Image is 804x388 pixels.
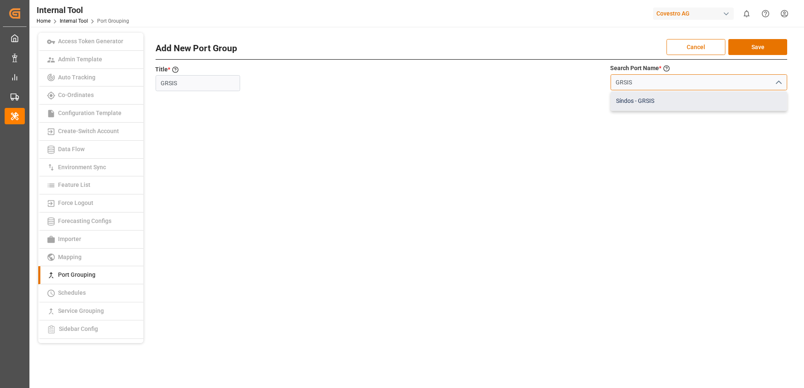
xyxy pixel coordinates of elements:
a: Service Grouping [38,302,143,320]
span: Forecasting Configs [56,218,114,224]
button: close menu [772,76,784,89]
span: Sidebar Config [56,325,100,332]
button: show 0 new notifications [737,4,756,23]
a: Data Flow [38,141,143,159]
button: Covestro AG [653,5,737,21]
span: Configuration Template [56,110,124,116]
a: Forecasting Configs [38,212,143,231]
span: Feature List [56,181,93,188]
input: Enter group title here [156,75,240,91]
h2: Add New Port Group [156,42,237,55]
a: Configuration Template [38,105,143,123]
div: Internal Tool [37,4,129,16]
button: Save [728,39,787,55]
span: Port Grouping [56,271,98,278]
a: Admin Template [38,51,143,69]
div: Covestro AG [653,8,734,20]
span: Create-Switch Account [56,128,122,134]
a: Feature List [38,176,143,194]
div: Síndos - GRSIS [611,92,787,110]
a: Auto Tracking [38,69,143,87]
a: Access Token Generator [38,33,143,51]
a: Co-Ordinates [38,87,143,105]
a: Mapping [38,249,143,267]
button: Help Center [756,4,775,23]
a: Port Grouping [38,266,143,284]
span: Schedules [56,289,88,296]
span: Importer [56,236,84,242]
a: Schedules [38,284,143,302]
a: Solution Management [38,339,143,358]
label: Search Port Name [610,64,659,73]
a: Home [37,18,50,24]
a: Environment Sync [38,159,143,177]
a: Importer [38,231,143,249]
span: Force Logout [56,199,96,206]
label: Title [155,65,168,74]
span: Auto Tracking [56,74,98,81]
span: Environment Sync [56,164,108,170]
span: Mapping [56,254,84,260]
a: Force Logout [38,194,143,212]
span: Admin Template [56,56,105,63]
span: Data Flow [56,146,87,152]
a: Sidebar Config [38,320,143,339]
a: Create-Switch Account [38,123,143,141]
input: Enter Port name here [611,74,787,90]
span: Access Token Generator [56,38,126,45]
span: Service Grouping [56,307,106,314]
button: Cancel [666,39,725,55]
span: Co-Ordinates [56,92,96,98]
a: Internal Tool [60,18,88,24]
